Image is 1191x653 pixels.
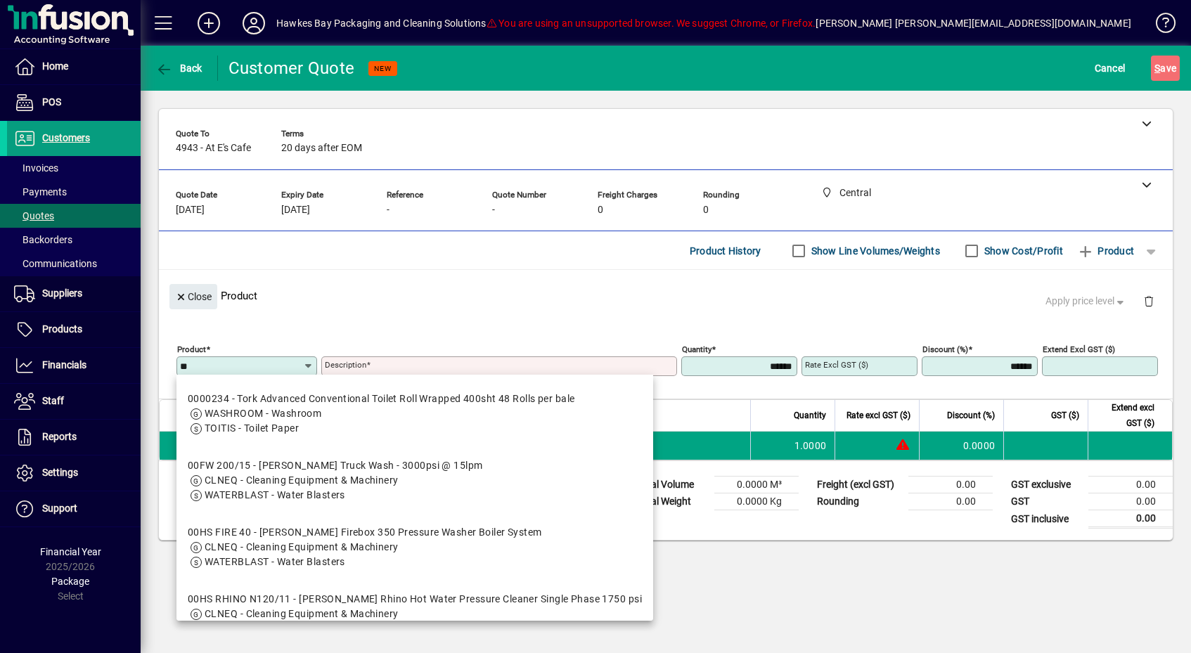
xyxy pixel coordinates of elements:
[1004,493,1088,510] td: GST
[177,344,206,354] mat-label: Product
[1154,57,1176,79] span: ave
[981,244,1063,258] label: Show Cost/Profit
[794,408,826,423] span: Quantity
[598,205,603,216] span: 0
[176,514,653,581] mat-option: 00HS FIRE 40 - Kerrick Firebox 350 Pressure Washer Boiler System
[40,546,101,557] span: Financial Year
[176,581,653,647] mat-option: 00HS RHINO N120/11 - Kerrick Rhino Hot Water Pressure Cleaner Single Phase 1750 psi
[7,156,141,180] a: Invoices
[205,541,399,552] span: CLNEQ - Cleaning Equipment & Machinery
[325,360,366,370] mat-label: Description
[7,276,141,311] a: Suppliers
[714,477,799,493] td: 0.0000 M³
[7,204,141,228] a: Quotes
[42,96,61,108] span: POS
[205,608,399,619] span: CLNEQ - Cleaning Equipment & Machinery
[228,57,355,79] div: Customer Quote
[487,18,816,29] span: You are using an unsupported browser. We suggest Chrome, or Firefox.
[7,491,141,526] a: Support
[14,162,58,174] span: Invoices
[1088,510,1173,528] td: 0.00
[1004,510,1088,528] td: GST inclusive
[922,344,968,354] mat-label: Discount (%)
[14,234,72,245] span: Backorders
[1043,344,1115,354] mat-label: Extend excl GST ($)
[14,186,67,198] span: Payments
[7,420,141,455] a: Reports
[159,270,1173,321] div: Product
[1095,57,1126,79] span: Cancel
[714,493,799,510] td: 0.0000 Kg
[7,49,141,84] a: Home
[205,474,399,486] span: CLNEQ - Cleaning Equipment & Machinery
[176,205,205,216] span: [DATE]
[176,447,653,514] mat-option: 00FW 200/15 - Kerrick Truck Wash - 3000psi @ 15lpm
[374,64,392,73] span: NEW
[42,395,64,406] span: Staff
[152,56,206,81] button: Back
[809,244,940,258] label: Show Line Volumes/Weights
[630,493,714,510] td: Total Weight
[1097,400,1154,431] span: Extend excl GST ($)
[703,205,709,216] span: 0
[205,489,345,500] span: WATERBLAST - Water Blasters
[186,11,231,36] button: Add
[231,11,276,36] button: Profile
[42,60,68,72] span: Home
[7,312,141,347] a: Products
[205,556,345,567] span: WATERBLAST - Water Blasters
[682,344,712,354] mat-label: Quantity
[908,477,993,493] td: 0.00
[14,210,54,221] span: Quotes
[42,287,82,299] span: Suppliers
[1154,63,1160,74] span: S
[176,380,653,447] mat-option: 0000234 - Tork Advanced Conventional Toilet Roll Wrapped 400sht 48 Rolls per bale
[1040,289,1133,314] button: Apply price level
[7,348,141,383] a: Financials
[7,180,141,204] a: Payments
[42,359,86,370] span: Financials
[42,467,78,478] span: Settings
[816,12,1131,34] div: [PERSON_NAME] [PERSON_NAME][EMAIL_ADDRESS][DOMAIN_NAME]
[690,240,761,262] span: Product History
[947,408,995,423] span: Discount (%)
[1091,56,1129,81] button: Cancel
[205,422,299,434] span: TOITIS - Toilet Paper
[175,285,212,309] span: Close
[166,290,221,302] app-page-header-button: Close
[1132,295,1166,307] app-page-header-button: Delete
[492,205,495,216] span: -
[42,132,90,143] span: Customers
[919,432,1003,460] td: 0.0000
[684,238,767,264] button: Product History
[630,477,714,493] td: Total Volume
[1045,294,1127,309] span: Apply price level
[281,205,310,216] span: [DATE]
[1151,56,1180,81] button: Save
[276,12,487,34] div: Hawkes Bay Packaging and Cleaning Solutions
[810,477,908,493] td: Freight (excl GST)
[794,439,827,453] span: 1.0000
[155,63,202,74] span: Back
[188,392,574,406] div: 0000234 - Tork Advanced Conventional Toilet Roll Wrapped 400sht 48 Rolls per bale
[42,431,77,442] span: Reports
[281,143,362,154] span: 20 days after EOM
[7,252,141,276] a: Communications
[1145,3,1173,49] a: Knowledge Base
[1004,477,1088,493] td: GST exclusive
[7,455,141,491] a: Settings
[7,85,141,120] a: POS
[908,493,993,510] td: 0.00
[42,503,77,514] span: Support
[141,56,218,81] app-page-header-button: Back
[205,408,321,419] span: WASHROOM - Washroom
[51,576,89,587] span: Package
[1132,284,1166,318] button: Delete
[1088,477,1173,493] td: 0.00
[7,228,141,252] a: Backorders
[810,493,908,510] td: Rounding
[7,384,141,419] a: Staff
[169,284,217,309] button: Close
[188,458,483,473] div: 00FW 200/15 - [PERSON_NAME] Truck Wash - 3000psi @ 15lpm
[188,592,642,607] div: 00HS RHINO N120/11 - [PERSON_NAME] Rhino Hot Water Pressure Cleaner Single Phase 1750 psi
